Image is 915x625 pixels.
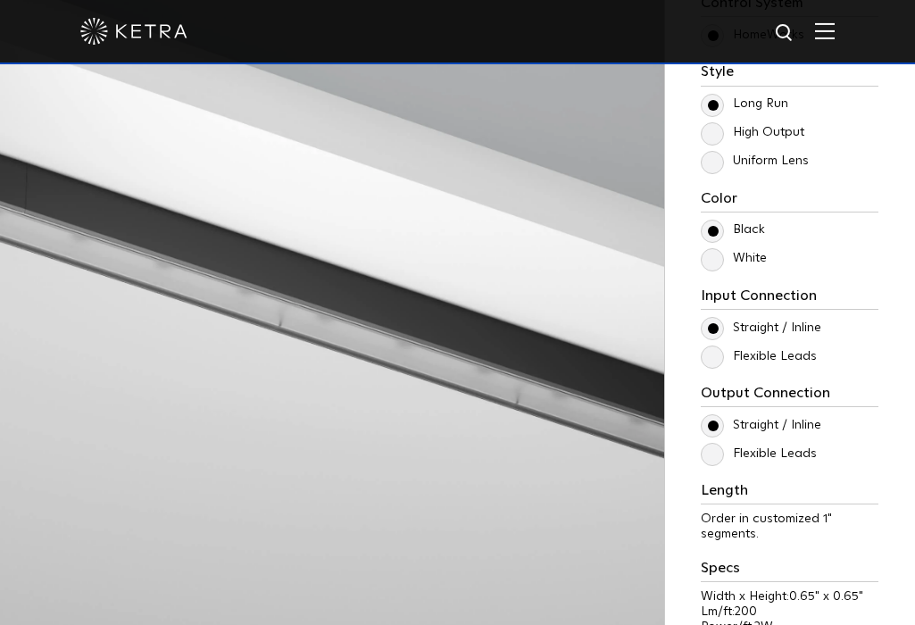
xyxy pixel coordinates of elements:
label: Uniform Lens [701,154,809,169]
h3: Input Connection [701,287,878,310]
label: Flexible Leads [701,446,817,462]
img: search icon [774,22,796,45]
h3: Color [701,190,878,212]
span: Order in customized 1" segments. [701,512,832,540]
span: 200 [735,605,757,618]
h3: Style [701,63,878,86]
label: Flexible Leads [701,349,817,364]
h3: Output Connection [701,385,878,407]
label: Straight / Inline [701,321,821,336]
label: Straight / Inline [701,418,821,433]
h3: Specs [701,560,878,582]
label: Long Run [701,96,788,112]
p: Width x Height: [701,589,878,604]
label: White [701,251,767,266]
label: High Output [701,125,804,140]
img: Hamburger%20Nav.svg [815,22,835,39]
label: Black [701,222,765,237]
h3: Length [701,482,878,504]
span: 0.65" x 0.65" [789,590,863,603]
img: ketra-logo-2019-white [80,18,187,45]
p: Lm/ft: [701,604,878,620]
